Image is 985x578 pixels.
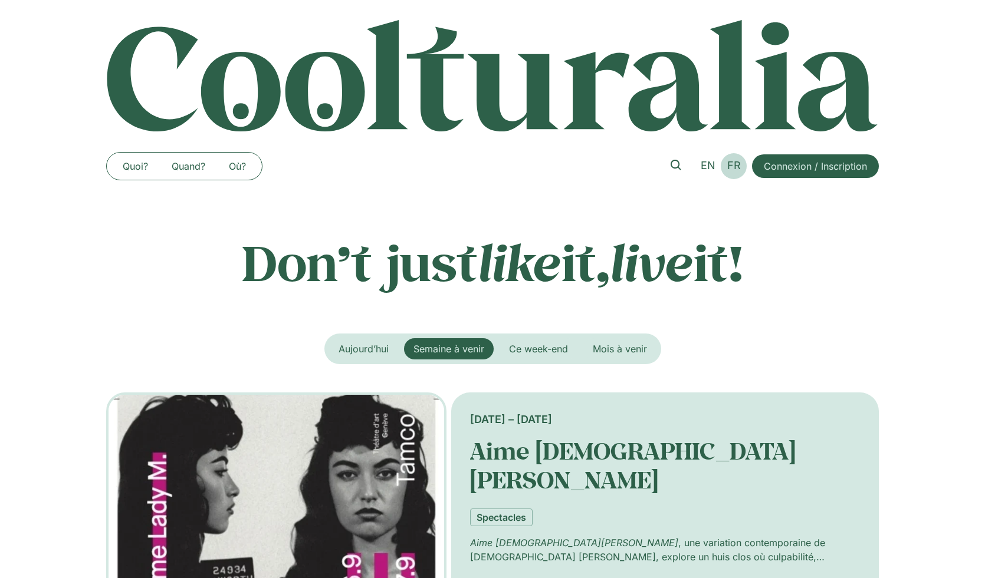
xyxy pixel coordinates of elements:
div: [DATE] – [DATE] [470,411,860,427]
span: Connexion / Inscription [764,159,867,173]
a: Aime [DEMOGRAPHIC_DATA][PERSON_NAME] [470,435,796,495]
span: Ce week-end [509,343,568,355]
em: live [610,229,694,295]
em: like [478,229,562,295]
a: Quand? [160,157,217,176]
a: FR [721,157,747,174]
a: EN [695,157,721,174]
a: Spectacles [470,508,533,526]
span: Aujourd’hui [339,343,389,355]
span: FR [727,159,741,171]
a: Où? [217,157,258,176]
span: Mois à venir [593,343,647,355]
em: Aime [DEMOGRAPHIC_DATA][PERSON_NAME] [470,537,678,549]
p: , une variation contemporaine de [DEMOGRAPHIC_DATA] [PERSON_NAME], explore un huis clos où culpab... [470,536,860,564]
span: Semaine à venir [413,343,484,355]
p: Don’t just it, it! [106,233,879,292]
nav: Menu [111,157,258,176]
span: EN [701,159,715,171]
a: Quoi? [111,157,160,176]
a: Connexion / Inscription [752,154,879,178]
